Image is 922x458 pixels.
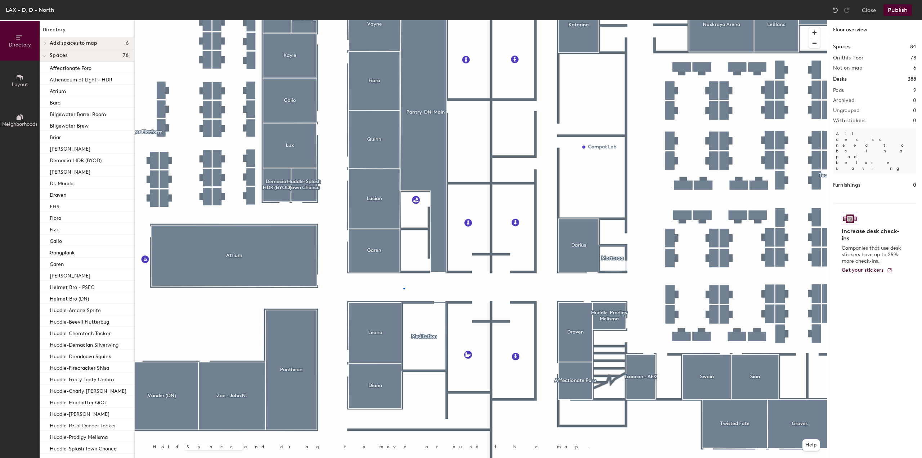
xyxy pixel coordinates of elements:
span: Get your stickers [842,267,884,273]
p: Helmet Bro - PSEC [50,282,94,290]
p: Bilgewater Brew [50,121,89,129]
p: Huddle-Prodigy Melisma [50,432,108,440]
h1: Furnishings [833,181,860,189]
h2: On this floor [833,55,864,61]
p: Huddle-Beevil Flutterbug [50,317,109,325]
p: Huddle-[PERSON_NAME] [50,409,109,417]
p: Garen [50,259,64,267]
button: Help [802,439,820,451]
p: Huddle-Demacian Silverwing [50,340,118,348]
span: Spaces [50,53,68,58]
p: Demacia-HDR (BYOD) [50,155,102,164]
p: All desks need to be in a pod before saving [833,128,916,174]
span: Add spaces to map [50,40,98,46]
p: [PERSON_NAME] [50,167,90,175]
p: Atrium [50,86,66,94]
h1: 388 [908,75,916,83]
p: Briar [50,132,61,141]
div: LAX - D, D - North [6,5,54,14]
h2: 9 [913,88,916,93]
h1: Spaces [833,43,850,51]
p: Athenaeum of Light - HDR [50,75,112,83]
span: Layout [12,81,28,88]
img: Sticker logo [842,213,858,225]
p: Draven [50,190,66,198]
h2: Archived [833,98,854,103]
h2: Ungrouped [833,108,860,114]
p: [PERSON_NAME] [50,271,90,279]
p: Dr. Mundo [50,178,73,187]
span: 6 [126,40,129,46]
p: Huddle-Firecracker Shisa [50,363,109,371]
h2: 0 [913,98,916,103]
p: Huddle-Dreadnova Squink [50,351,111,360]
h2: 0 [913,118,916,124]
p: Huddle-Splash Town Choncc [50,444,117,452]
p: [PERSON_NAME] [50,144,90,152]
h2: Not on map [833,65,862,71]
p: Huddle-Fruity Tooty Umbra [50,374,114,383]
p: Gangplank [50,248,75,256]
h1: Directory [40,26,134,37]
p: Huddle-Petal Dancer Tocker [50,421,116,429]
span: Neighborhoods [2,121,37,127]
p: Affectionate Poro [50,63,91,71]
img: Redo [843,6,850,14]
h1: 0 [913,181,916,189]
h2: 0 [913,108,916,114]
p: Bard [50,98,61,106]
p: Galio [50,236,62,244]
p: Huddle-Arcane Sprite [50,305,101,314]
h1: Desks [833,75,847,83]
a: Get your stickers [842,267,892,274]
h2: 78 [910,55,916,61]
p: Huddle-Gnarly [PERSON_NAME] [50,386,126,394]
h4: Increase desk check-ins [842,228,903,242]
img: Undo [832,6,839,14]
span: Directory [9,42,31,48]
h2: Pods [833,88,844,93]
h1: 84 [910,43,916,51]
h2: 6 [913,65,916,71]
button: Publish [883,4,912,16]
span: 78 [123,53,129,58]
p: Bilgewater Barrel Room [50,109,106,117]
p: EHS [50,201,59,210]
p: Companies that use desk stickers have up to 25% more check-ins. [842,245,903,264]
p: Fiora [50,213,61,221]
button: Close [862,4,876,16]
p: Huddle-Chemtech Tocker [50,328,111,337]
p: Huddle-Hardhitter QiQi [50,397,106,406]
h1: Floor overview [827,20,922,37]
p: Fizz [50,224,59,233]
p: Helmet Bro (DN) [50,294,89,302]
h2: With stickers [833,118,866,124]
